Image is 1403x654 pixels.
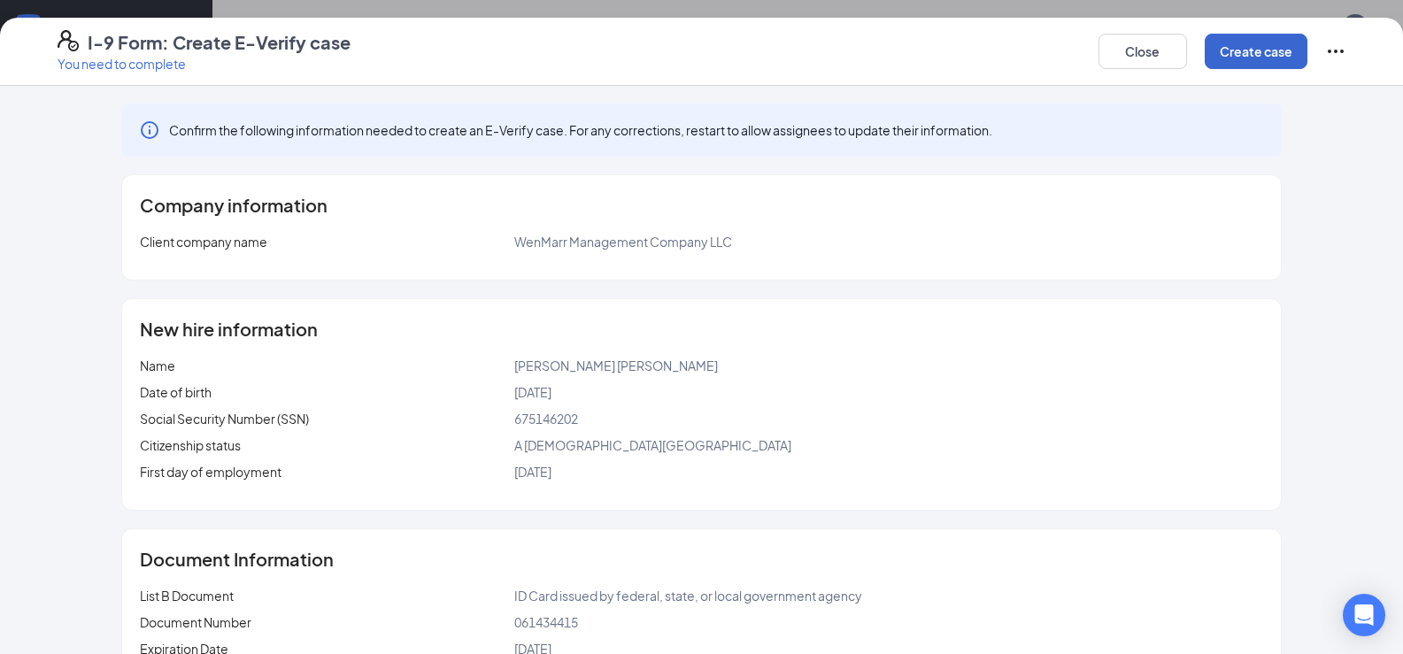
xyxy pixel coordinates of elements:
[140,384,212,400] span: Date of birth
[140,234,267,250] span: Client company name
[140,588,234,604] span: List B Document
[514,384,551,400] span: [DATE]
[169,121,992,139] span: Confirm the following information needed to create an E-Verify case. For any corrections, restart...
[1325,41,1346,62] svg: Ellipses
[140,358,175,373] span: Name
[140,550,334,568] span: Document Information
[140,196,328,214] span: Company information
[1205,34,1307,69] button: Create case
[140,411,309,427] span: Social Security Number (SSN)
[58,30,79,51] svg: FormI9EVerifyIcon
[514,464,551,480] span: [DATE]
[58,55,351,73] p: You need to complete
[514,411,578,427] span: 675146202
[514,588,862,604] span: ID Card issued by federal, state, or local government agency
[1343,594,1385,636] div: Open Intercom Messenger
[514,358,718,373] span: [PERSON_NAME] [PERSON_NAME]
[514,437,791,453] span: A [DEMOGRAPHIC_DATA][GEOGRAPHIC_DATA]
[140,464,281,480] span: First day of employment
[140,437,241,453] span: Citizenship status
[140,320,318,338] span: New hire information
[88,30,351,55] h4: I-9 Form: Create E-Verify case
[514,234,732,250] span: WenMarr Management Company LLC
[139,119,160,141] svg: Info
[140,614,251,630] span: Document Number
[1099,34,1187,69] button: Close
[514,614,578,630] span: 061434415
